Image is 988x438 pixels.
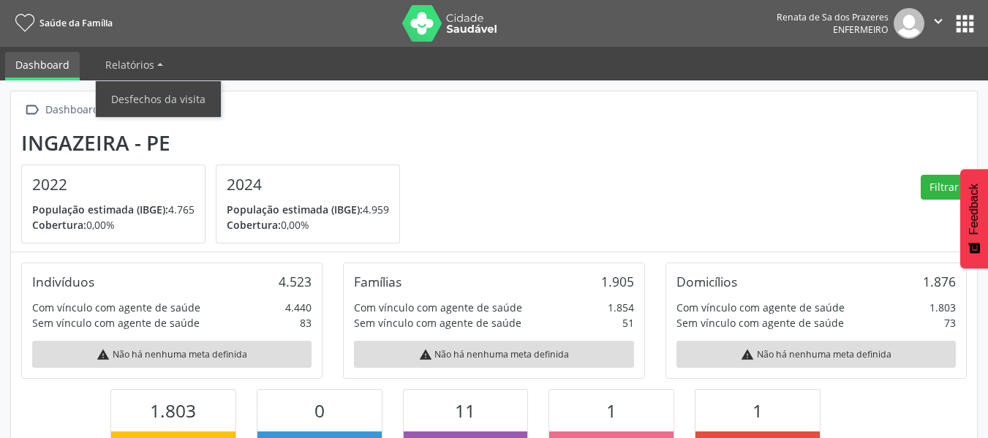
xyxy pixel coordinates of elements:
[96,86,221,112] a: Desfechos da visita
[32,341,312,368] div: Não há nenhuma meta definida
[952,11,978,37] button: apps
[150,399,196,423] span: 1.803
[32,273,94,290] div: Indivíduos
[777,11,889,23] div: Renata de Sa dos Prazeres
[968,184,981,235] span: Feedback
[929,300,956,315] div: 1.803
[753,399,763,423] span: 1
[32,203,168,216] span: População estimada (IBGE):
[10,11,113,35] a: Saúde da Família
[833,23,889,36] span: Enfermeiro
[300,315,312,331] div: 83
[741,348,754,361] i: warning
[676,315,844,331] div: Sem vínculo com agente de saúde
[314,399,325,423] span: 0
[97,348,110,361] i: warning
[601,273,634,290] div: 1.905
[39,17,113,29] span: Saúde da Família
[354,341,633,368] div: Não há nenhuma meta definida
[354,315,521,331] div: Sem vínculo com agente de saúde
[960,169,988,268] button: Feedback - Mostrar pesquisa
[32,315,200,331] div: Sem vínculo com agente de saúde
[924,8,952,39] button: 
[95,52,173,78] a: Relatórios
[676,273,737,290] div: Domicílios
[32,175,195,194] h4: 2022
[930,13,946,29] i: 
[279,273,312,290] div: 4.523
[676,300,845,315] div: Com vínculo com agente de saúde
[21,99,102,121] a:  Dashboard
[923,273,956,290] div: 1.876
[32,218,86,232] span: Cobertura:
[606,399,616,423] span: 1
[354,300,522,315] div: Com vínculo com agente de saúde
[921,175,967,200] button: Filtrar
[676,341,956,368] div: Não há nenhuma meta definida
[95,80,222,118] ul: Relatórios
[608,300,634,315] div: 1.854
[455,399,475,423] span: 11
[354,273,401,290] div: Famílias
[32,202,195,217] p: 4.765
[42,99,102,121] div: Dashboard
[227,175,389,194] h4: 2024
[419,348,432,361] i: warning
[21,131,410,155] div: Ingazeira - PE
[32,217,195,233] p: 0,00%
[227,218,281,232] span: Cobertura:
[227,203,363,216] span: População estimada (IBGE):
[32,300,200,315] div: Com vínculo com agente de saúde
[105,58,154,72] span: Relatórios
[21,99,42,121] i: 
[285,300,312,315] div: 4.440
[227,217,389,233] p: 0,00%
[944,315,956,331] div: 73
[894,8,924,39] img: img
[622,315,634,331] div: 51
[227,202,389,217] p: 4.959
[5,52,80,80] a: Dashboard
